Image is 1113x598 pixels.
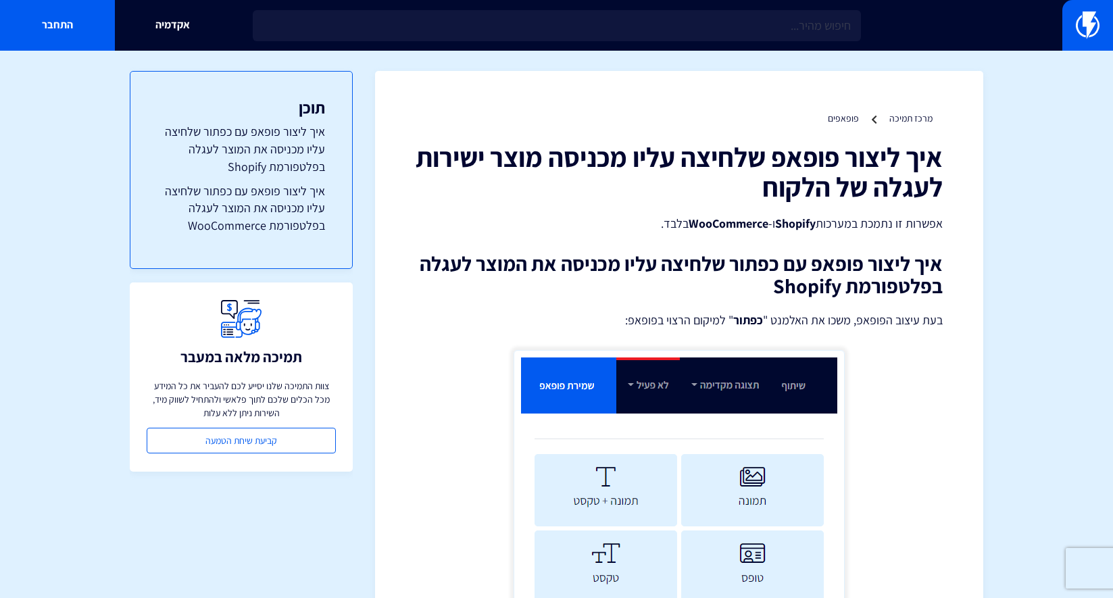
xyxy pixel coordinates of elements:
h2: איך ליצור פופאפ עם כפתור שלחיצה עליו מכניסה את המוצר לעגלה בפלטפורמת Shopify [416,253,943,297]
h3: תמיכה מלאה במעבר [180,349,302,365]
p: בעת עיצוב הפופאפ, משכו את האלמנט " " למיקום הרצוי בפופאפ: [416,311,943,330]
h3: תוכן [157,99,324,116]
a: איך ליצור פופאפ עם כפתור שלחיצה עליו מכניסה את המוצר לעגלה בפלטפורמת Shopify [157,123,324,175]
input: חיפוש מהיר... [253,10,861,41]
p: אפשרות זו נתמכת במערכות ו- בלבד. [416,215,943,232]
strong: Shopify [775,216,816,231]
h1: איך ליצור פופאפ שלחיצה עליו מכניסה מוצר ישירות לעגלה של הלקוח [416,142,943,201]
strong: WooCommerce [689,216,768,231]
a: איך ליצור פופאפ עם כפתור שלחיצה עליו מכניסה את המוצר לעגלה בפלטפורמת WooCommerce [157,182,324,234]
p: צוות התמיכה שלנו יסייע לכם להעביר את כל המידע מכל הכלים שלכם לתוך פלאשי ולהתחיל לשווק מיד, השירות... [147,379,335,420]
a: מרכז תמיכה [889,112,933,124]
a: קביעת שיחת הטמעה [147,428,335,453]
a: פופאפים [828,112,859,124]
strong: כפתור [733,312,763,328]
